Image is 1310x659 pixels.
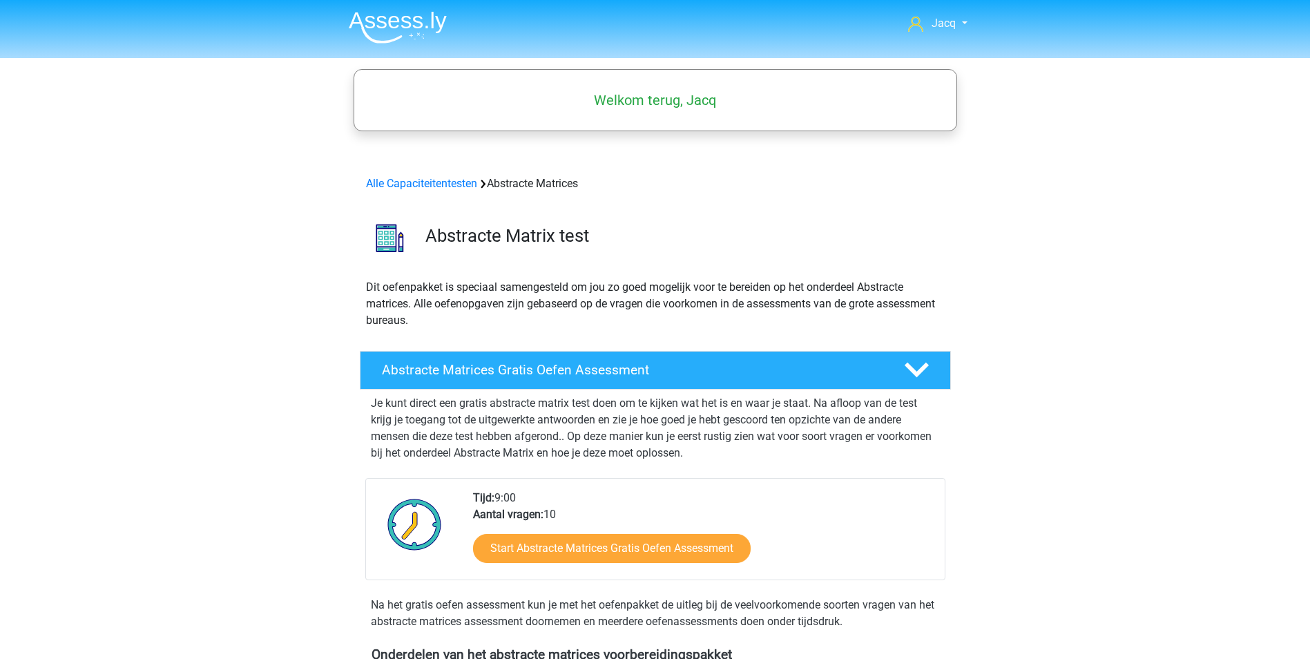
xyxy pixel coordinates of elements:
img: Klok [380,490,450,559]
a: Alle Capaciteitentesten [366,177,477,190]
a: Start Abstracte Matrices Gratis Oefen Assessment [473,534,751,563]
a: Abstracte Matrices Gratis Oefen Assessment [354,351,956,390]
img: abstracte matrices [360,209,419,267]
p: Je kunt direct een gratis abstracte matrix test doen om te kijken wat het is en waar je staat. Na... [371,395,940,461]
a: Jacq [903,15,972,32]
img: Assessly [349,11,447,44]
b: Aantal vragen: [473,508,543,521]
div: 9:00 10 [463,490,944,580]
div: Abstracte Matrices [360,175,950,192]
p: Dit oefenpakket is speciaal samengesteld om jou zo goed mogelijk voor te bereiden op het onderdee... [366,279,945,329]
span: Jacq [932,17,956,30]
h5: Welkom terug, Jacq [360,92,950,108]
h3: Abstracte Matrix test [425,225,940,247]
div: Na het gratis oefen assessment kun je met het oefenpakket de uitleg bij de veelvoorkomende soorte... [365,597,945,630]
b: Tijd: [473,491,494,504]
h4: Abstracte Matrices Gratis Oefen Assessment [382,362,882,378]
